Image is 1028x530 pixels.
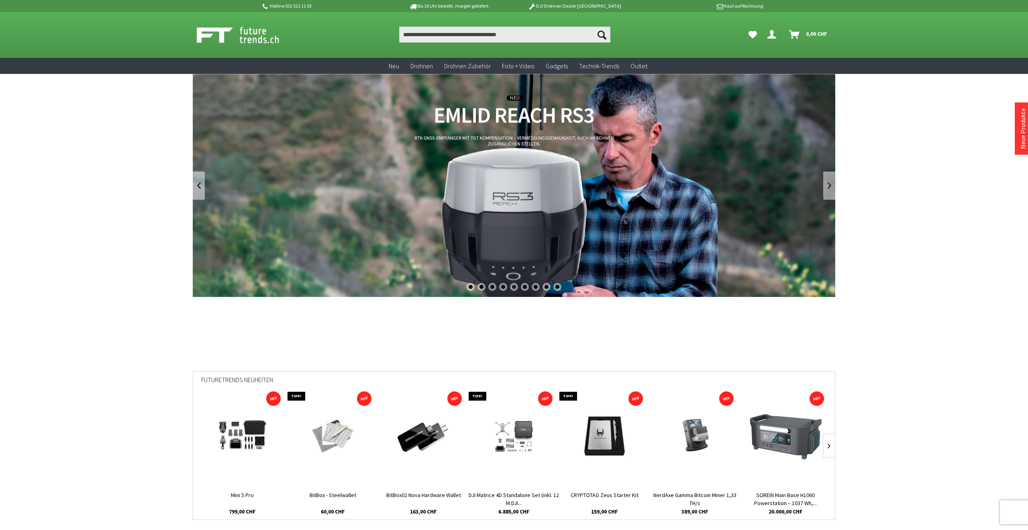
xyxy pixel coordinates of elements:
[193,74,835,297] a: REACH RS3 von Emlid - GNSS-Empfänger mit Neigungssensor
[293,414,373,459] img: BitBox - Steelwallet
[261,1,386,11] p: Hotline 032 511 11 03
[405,58,439,74] a: Drohnen
[594,27,610,43] button: Suchen
[764,27,783,43] a: Hi, Herby - Dein Konto
[498,507,530,516] span: 6.885,00 CHF
[496,58,540,74] a: Foto + Video
[383,414,464,459] img: BitBox02 Nova Hardware Wallet
[288,491,378,507] a: BitBox - Steelwallet
[553,283,561,291] div: 9
[502,62,534,70] span: Foto + Video
[512,1,637,11] p: DJI Drohnen Dealer [GEOGRAPHIC_DATA]
[580,412,628,460] img: CRYPTOTAG Zeus Starter Kit
[410,507,437,516] span: 163,00 CHF
[477,283,485,291] div: 2
[521,283,529,291] div: 6
[740,491,831,507] a: SOREIN Main Base H1060 Powerstation – 1037 Wh,...
[499,283,507,291] div: 4
[1019,108,1027,149] a: Neue Produkte
[559,491,650,507] a: CRYPTOTAG Zeus Starter Kit
[378,491,469,507] a: BitBox02 Nova Hardware Wallet
[625,58,653,74] a: Outlet
[389,62,399,70] span: Neu
[637,1,763,11] p: Kauf auf Rechnung
[540,58,573,74] a: Gadgets
[229,507,256,516] span: 799,00 CHF
[321,507,345,516] span: 60,00 CHF
[467,283,475,291] div: 1
[488,283,496,291] div: 3
[681,507,708,516] span: 389,00 CHF
[573,58,625,74] a: Technik-Trends
[543,283,551,291] div: 8
[769,507,803,516] span: 20.000,00 CHF
[386,1,512,11] p: Bis 16 Uhr bestellt, morgen geliefert.
[786,27,831,43] a: Warenkorb
[579,62,619,70] span: Technik-Trends
[481,412,548,460] img: DJI Matrice 4D Standalone Set (inkl. 12 M DJI Care Enterprise Plus)
[650,491,740,507] a: NerdAxe Gamma Bitcoin Miner 1,33 TH/s
[806,27,827,40] span: 0,00 CHF
[630,62,647,70] span: Outlet
[671,412,719,460] img: NerdAxe Gamma Bitcoin Miner 1,33 TH/s
[399,27,610,43] input: Produkt, Marke, Kategorie, EAN, Artikelnummer…
[206,412,279,460] img: Mini 5 Pro
[439,58,496,74] a: Drohnen Zubehör
[201,372,827,394] div: Futuretrends Neuheiten
[749,412,823,460] img: SOREIN Main Base H1060 Powerstation – 1037 Wh, 2200 W, LiFePO4
[197,491,288,507] a: Mini 5 Pro
[591,507,618,516] span: 159,00 CHF
[510,283,518,291] div: 5
[410,62,433,70] span: Drohnen
[469,491,559,507] a: DJI Matrice 4D Standalone Set (inkl. 12 M DJI...
[744,27,761,43] a: Meine Favoriten
[546,62,568,70] span: Gadgets
[831,491,921,507] a: Tangem 2.0 - 3 Card Set - Black - Hardware Wallet
[532,283,540,291] div: 7
[197,25,297,45] img: Shop Futuretrends - zur Startseite wechseln
[444,62,491,70] span: Drohnen Zubehör
[383,58,405,74] a: Neu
